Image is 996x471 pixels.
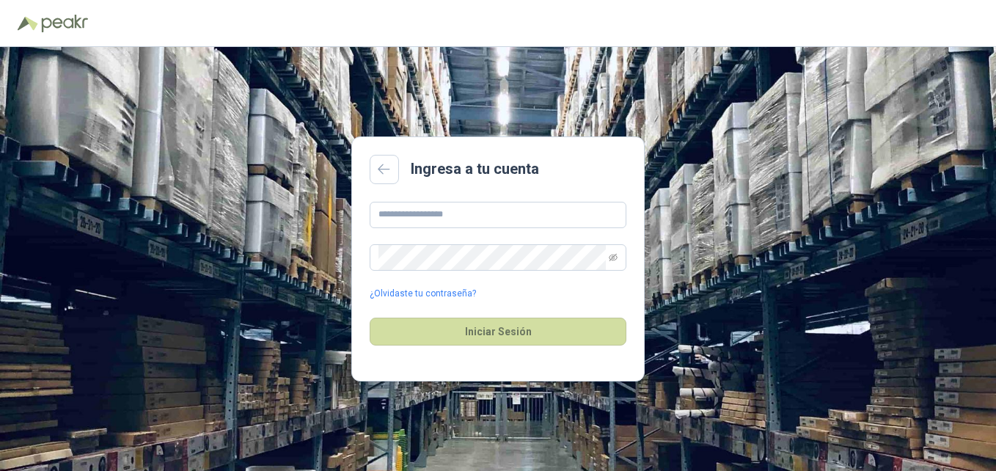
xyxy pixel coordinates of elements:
h2: Ingresa a tu cuenta [411,158,539,180]
img: Peakr [41,15,88,32]
a: ¿Olvidaste tu contraseña? [370,287,476,301]
button: Iniciar Sesión [370,318,626,346]
img: Logo [18,16,38,31]
span: eye-invisible [609,253,618,262]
